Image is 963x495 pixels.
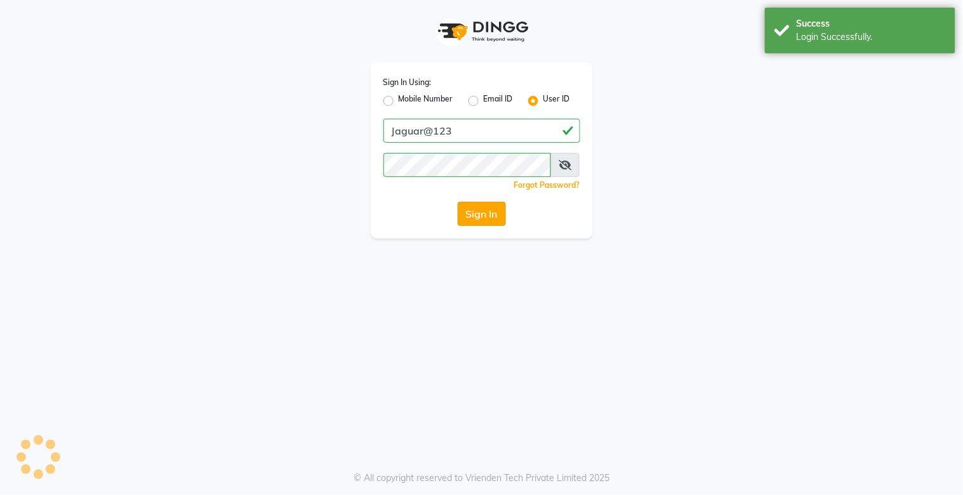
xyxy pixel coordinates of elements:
img: logo1.svg [431,13,533,50]
label: Email ID [484,93,513,109]
div: Login Successfully. [797,30,946,44]
input: Username [383,153,552,177]
div: Success [797,17,946,30]
label: Mobile Number [399,93,453,109]
input: Username [383,119,580,143]
button: Sign In [458,202,506,226]
a: Forgot Password? [514,180,580,190]
label: User ID [543,93,570,109]
label: Sign In Using: [383,77,432,88]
